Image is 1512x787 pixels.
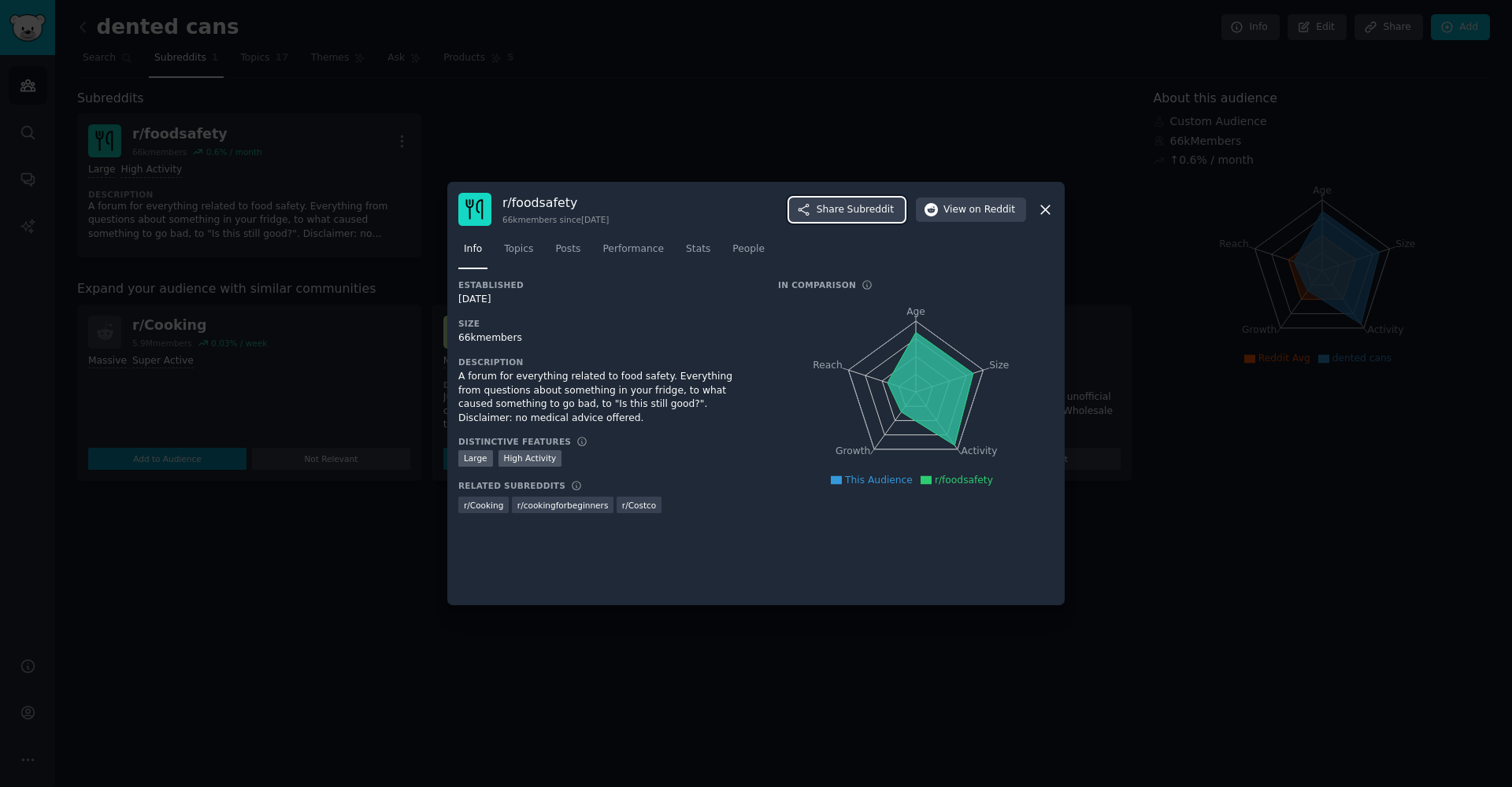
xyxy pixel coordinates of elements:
span: View [943,203,1015,217]
div: [DATE] [458,293,756,307]
a: People [727,237,770,269]
span: People [732,242,765,257]
span: Posts [555,242,580,257]
span: r/foodsafety [935,475,993,486]
h3: Size [458,318,756,329]
div: 66k members [458,331,756,345]
h3: In Comparison [778,279,856,290]
div: Large [458,450,493,467]
a: Posts [550,237,586,269]
h3: Description [458,357,756,368]
a: Stats [680,237,716,269]
span: r/ Costco [622,500,656,511]
h3: Distinctive Features [458,436,571,447]
span: Info [464,242,482,257]
a: Topics [498,237,539,269]
button: ShareSubreddit [789,198,905,223]
h3: r/ foodsafety [502,194,609,211]
span: Subreddit [847,203,894,217]
tspan: Activity [962,446,998,457]
span: r/ Cooking [464,500,503,511]
tspan: Reach [813,360,843,371]
h3: Established [458,279,756,290]
span: Share [817,203,894,217]
div: High Activity [498,450,562,467]
button: Viewon Reddit [916,198,1026,223]
a: Info [458,237,487,269]
span: r/ cookingforbeginners [517,500,609,511]
img: foodsafety [458,193,491,226]
h3: Related Subreddits [458,480,565,491]
tspan: Growth [836,446,870,457]
div: A forum for everything related to food safety. Everything from questions about something in your ... [458,370,756,425]
span: on Reddit [969,203,1015,217]
span: Topics [504,242,533,257]
tspan: Size [989,360,1009,371]
span: Performance [602,242,664,257]
span: Stats [686,242,710,257]
tspan: Age [906,306,925,317]
div: 66k members since [DATE] [502,214,609,225]
span: This Audience [845,475,913,486]
a: Performance [597,237,669,269]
